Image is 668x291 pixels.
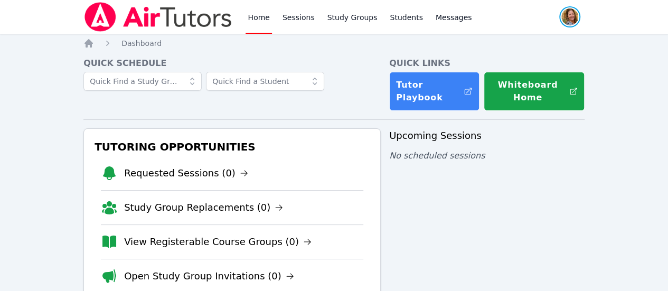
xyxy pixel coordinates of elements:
a: Tutor Playbook [389,72,479,111]
img: Air Tutors [83,2,233,32]
span: No scheduled sessions [389,151,485,161]
nav: Breadcrumb [83,38,585,49]
span: Messages [436,12,472,23]
a: Open Study Group Invitations (0) [124,269,294,284]
h3: Tutoring Opportunities [92,137,372,156]
h3: Upcoming Sessions [389,128,585,143]
h4: Quick Schedule [83,57,381,70]
a: Study Group Replacements (0) [124,200,283,215]
span: Dashboard [121,39,162,48]
a: Requested Sessions (0) [124,166,248,181]
a: Dashboard [121,38,162,49]
a: View Registerable Course Groups (0) [124,234,312,249]
button: Whiteboard Home [484,72,585,111]
input: Quick Find a Student [206,72,324,91]
input: Quick Find a Study Group [83,72,202,91]
h4: Quick Links [389,57,585,70]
